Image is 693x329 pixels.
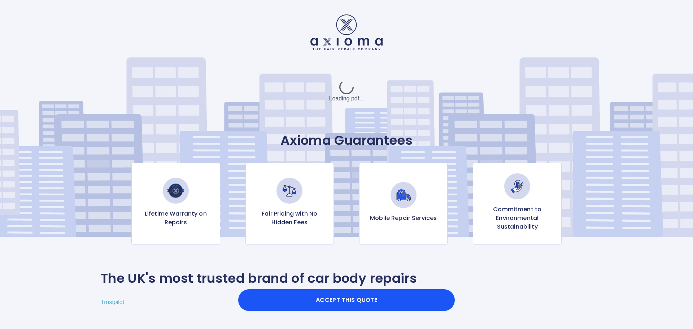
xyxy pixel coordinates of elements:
[238,289,455,311] button: Accept this Quote
[101,299,124,305] a: Trustpilot
[292,73,401,109] div: Loading pdf...
[504,173,530,199] img: Commitment to Environmental Sustainability
[310,14,383,50] img: Logo
[391,182,417,208] img: Mobile Repair Services
[479,205,555,231] p: Commitment to Environmental Sustainability
[163,178,189,204] img: Lifetime Warranty on Repairs
[101,270,417,286] p: The UK's most trusted brand of car body repairs
[252,209,328,227] p: Fair Pricing with No Hidden Fees
[276,178,302,204] img: Fair Pricing with No Hidden Fees
[138,209,214,227] p: Lifetime Warranty on Repairs
[370,214,437,222] p: Mobile Repair Services
[101,133,592,148] p: Axioma Guarantees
